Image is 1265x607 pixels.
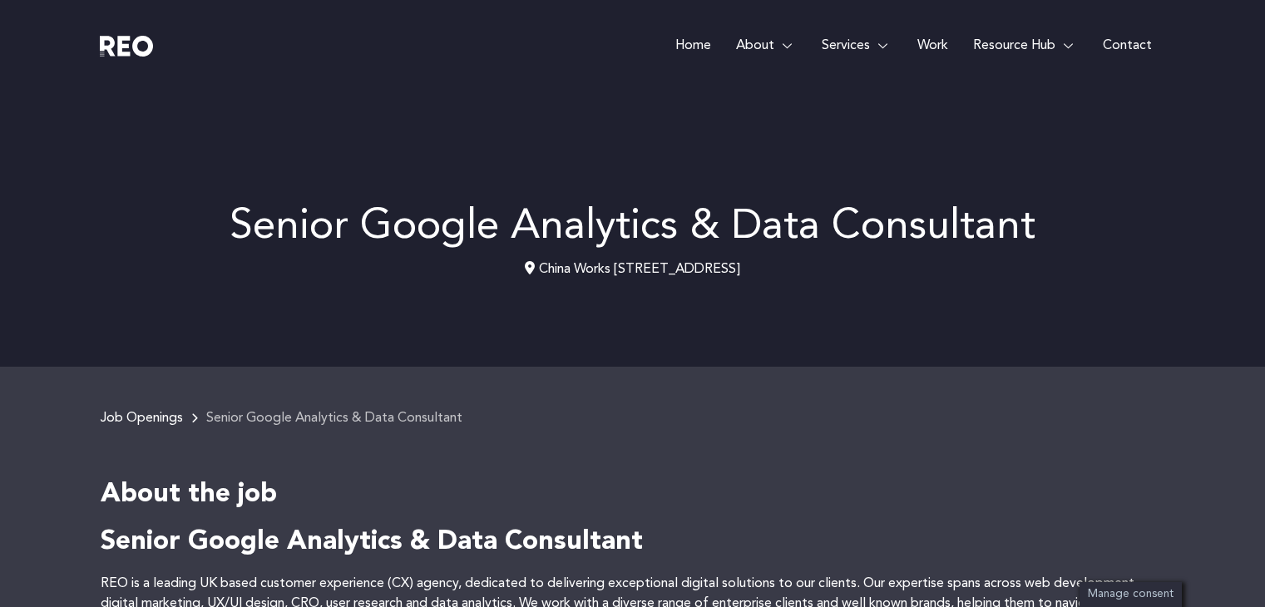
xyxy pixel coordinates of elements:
p: China Works [STREET_ADDRESS] [101,259,1165,279]
a: Job Openings [101,412,183,425]
h4: About the job [101,478,1165,513]
span: Senior Google Analytics & Data Consultant [206,412,462,425]
strong: Senior Google Analytics & Data Consultant [101,529,643,555]
span: Manage consent [1088,589,1174,600]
